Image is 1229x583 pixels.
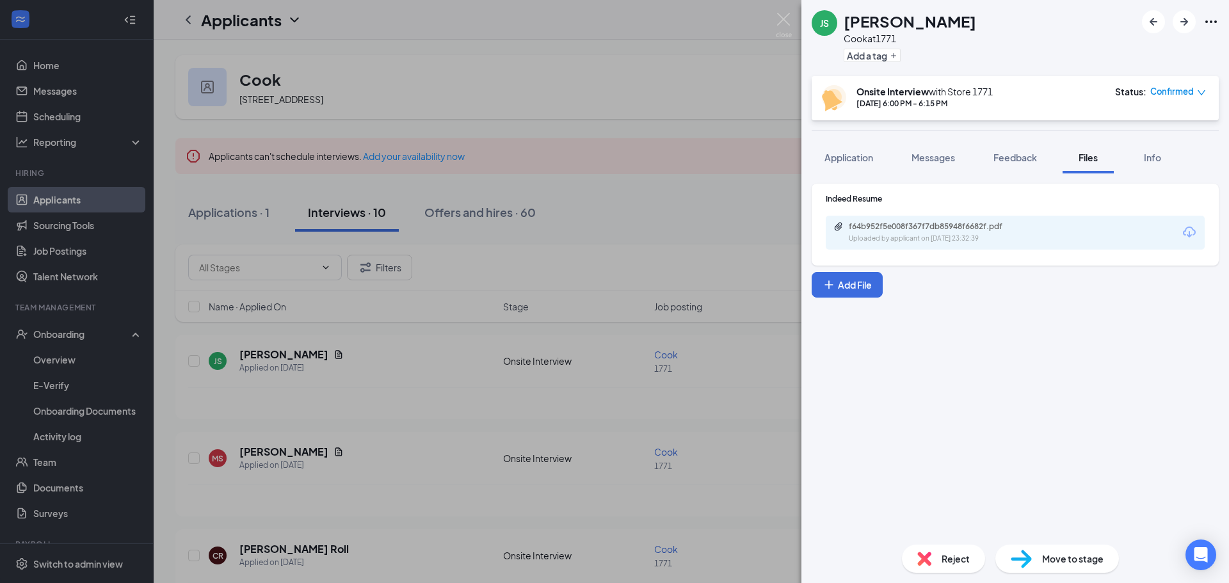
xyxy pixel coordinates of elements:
span: Info [1144,152,1161,163]
div: Uploaded by applicant on [DATE] 23:32:39 [849,234,1041,244]
svg: Download [1182,225,1197,240]
svg: ArrowLeftNew [1146,14,1161,29]
svg: Plus [890,52,897,60]
span: Reject [942,552,970,566]
span: Application [824,152,873,163]
span: Files [1079,152,1098,163]
div: [DATE] 6:00 PM - 6:15 PM [856,98,993,109]
div: Indeed Resume [826,193,1205,204]
span: Move to stage [1042,552,1104,566]
div: Status : [1115,85,1146,98]
svg: ArrowRight [1177,14,1192,29]
span: Confirmed [1150,85,1194,98]
span: Feedback [993,152,1037,163]
div: JS [820,17,829,29]
div: f64b952f5e008f367f7db85948f6682f.pdf [849,221,1028,232]
svg: Plus [823,278,835,291]
svg: Paperclip [833,221,844,232]
a: Paperclipf64b952f5e008f367f7db85948f6682f.pdfUploaded by applicant on [DATE] 23:32:39 [833,221,1041,244]
button: PlusAdd a tag [844,49,901,62]
div: with Store 1771 [856,85,993,98]
h1: [PERSON_NAME] [844,10,976,32]
button: ArrowRight [1173,10,1196,33]
span: down [1197,88,1206,97]
svg: Ellipses [1203,14,1219,29]
button: Add FilePlus [812,272,883,298]
button: ArrowLeftNew [1142,10,1165,33]
div: Open Intercom Messenger [1185,539,1216,570]
div: Cook at 1771 [844,32,976,45]
b: Onsite Interview [856,86,929,97]
span: Messages [912,152,955,163]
